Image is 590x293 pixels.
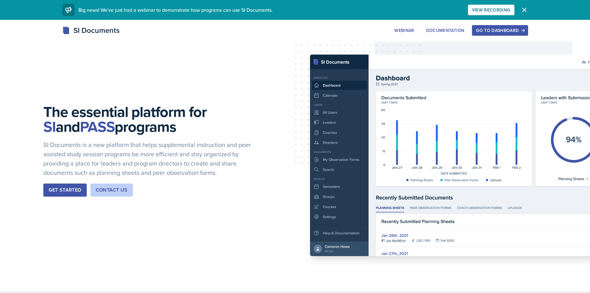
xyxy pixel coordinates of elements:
[472,25,528,36] button: Go to Dashboard
[96,186,128,194] div: Contact Us
[394,28,414,33] div: Webinar
[90,184,133,197] button: Contact Us
[43,184,86,197] button: Get Started
[468,5,514,15] button: View Recording
[476,28,524,33] div: Go to Dashboard
[426,28,465,33] div: Documentation
[472,7,510,12] div: View Recording
[78,7,273,13] span: Big news! We've just had a webinar to demonstrate how programs can use SI Documents.
[390,25,418,36] button: Webinar
[49,186,81,194] div: Get Started
[62,25,120,36] div: SI Documents
[422,25,469,36] button: Documentation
